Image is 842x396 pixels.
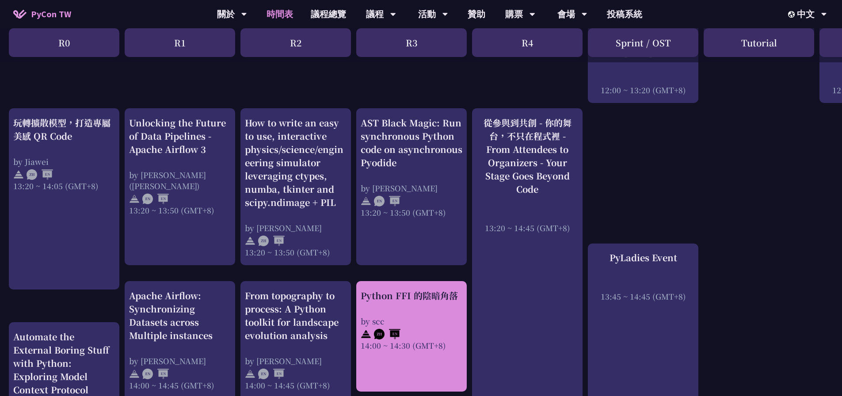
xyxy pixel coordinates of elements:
div: 13:20 ~ 13:50 (GMT+8) [245,247,347,258]
div: by [PERSON_NAME] [245,355,347,366]
div: 13:20 ~ 14:05 (GMT+8) [13,180,115,191]
img: Home icon of PyCon TW 2025 [13,10,27,19]
a: PyCon TW [4,3,80,25]
img: ENEN.5a408d1.svg [258,369,285,379]
div: R2 [240,28,351,57]
div: by Jiawei [13,156,115,167]
img: svg+xml;base64,PHN2ZyB4bWxucz0iaHR0cDovL3d3dy53My5vcmcvMjAwMC9zdmciIHdpZHRoPSIyNCIgaGVpZ2h0PSIyNC... [13,169,24,180]
div: 14:00 ~ 14:45 (GMT+8) [129,380,231,391]
img: ZHEN.371966e.svg [27,169,53,180]
div: From topography to process: A Python toolkit for landscape evolution analysis [245,289,347,342]
a: Apache Airflow: Synchronizing Datasets across Multiple instances by [PERSON_NAME] 14:00 ~ 14:45 (... [129,289,231,391]
div: 13:20 ~ 13:50 (GMT+8) [129,205,231,216]
img: svg+xml;base64,PHN2ZyB4bWxucz0iaHR0cDovL3d3dy53My5vcmcvMjAwMC9zdmciIHdpZHRoPSIyNCIgaGVpZ2h0PSIyNC... [129,194,140,204]
a: From topography to process: A Python toolkit for landscape evolution analysis by [PERSON_NAME] 14... [245,289,347,391]
img: svg+xml;base64,PHN2ZyB4bWxucz0iaHR0cDovL3d3dy53My5vcmcvMjAwMC9zdmciIHdpZHRoPSIyNCIgaGVpZ2h0PSIyNC... [245,236,255,246]
div: 玩轉擴散模型，打造專屬美感 QR Code [13,116,115,143]
div: 14:00 ~ 14:30 (GMT+8) [361,340,462,351]
div: Apache Airflow: Synchronizing Datasets across Multiple instances [129,289,231,342]
img: ENEN.5a408d1.svg [142,194,169,204]
img: svg+xml;base64,PHN2ZyB4bWxucz0iaHR0cDovL3d3dy53My5vcmcvMjAwMC9zdmciIHdpZHRoPSIyNCIgaGVpZ2h0PSIyNC... [361,196,371,206]
img: ZHEN.371966e.svg [374,329,400,339]
span: PyCon TW [31,8,71,21]
div: R1 [125,28,235,57]
div: by scc [361,316,462,327]
a: Unlocking the Future of Data Pipelines - Apache Airflow 3 by [PERSON_NAME] ([PERSON_NAME]) 13:20 ... [129,116,231,216]
div: Sprint / OST [588,28,698,57]
div: 13:20 ~ 13:50 (GMT+8) [361,207,462,218]
div: Tutorial [704,28,814,57]
a: How to write an easy to use, interactive physics/science/engineering simulator leveraging ctypes,... [245,116,347,258]
div: 12:00 ~ 13:20 (GMT+8) [592,84,694,95]
img: ENEN.5a408d1.svg [142,369,169,379]
div: 14:00 ~ 14:45 (GMT+8) [245,380,347,391]
img: svg+xml;base64,PHN2ZyB4bWxucz0iaHR0cDovL3d3dy53My5vcmcvMjAwMC9zdmciIHdpZHRoPSIyNCIgaGVpZ2h0PSIyNC... [129,369,140,379]
img: Locale Icon [788,11,797,18]
div: 13:20 ~ 14:45 (GMT+8) [476,222,578,233]
a: Python FFI 的陰暗角落 by scc 14:00 ~ 14:30 (GMT+8) [361,289,462,351]
img: svg+xml;base64,PHN2ZyB4bWxucz0iaHR0cDovL3d3dy53My5vcmcvMjAwMC9zdmciIHdpZHRoPSIyNCIgaGVpZ2h0PSIyNC... [245,369,255,379]
div: by [PERSON_NAME] [361,183,462,194]
div: R3 [356,28,467,57]
img: svg+xml;base64,PHN2ZyB4bWxucz0iaHR0cDovL3d3dy53My5vcmcvMjAwMC9zdmciIHdpZHRoPSIyNCIgaGVpZ2h0PSIyNC... [361,329,371,339]
div: by [PERSON_NAME] ([PERSON_NAME]) [129,169,231,191]
div: How to write an easy to use, interactive physics/science/engineering simulator leveraging ctypes,... [245,116,347,209]
div: PyLadies Event [592,251,694,264]
div: Unlocking the Future of Data Pipelines - Apache Airflow 3 [129,116,231,156]
div: R0 [9,28,119,57]
img: ENEN.5a408d1.svg [374,196,400,206]
a: AST Black Magic: Run synchronous Python code on asynchronous Pyodide by [PERSON_NAME] 13:20 ~ 13:... [361,116,462,218]
div: 13:45 ~ 14:45 (GMT+8) [592,291,694,302]
a: Open Space 12:00 ~ 13:20 (GMT+8) [592,31,694,82]
img: ZHEN.371966e.svg [258,236,285,246]
div: AST Black Magic: Run synchronous Python code on asynchronous Pyodide [361,116,462,169]
div: 從參與到共創 - 你的舞台，不只在程式裡 - From Attendees to Organizers - Your Stage Goes Beyond Code [476,116,578,196]
div: Python FFI 的陰暗角落 [361,289,462,302]
div: R4 [472,28,583,57]
div: by [PERSON_NAME] [129,355,231,366]
a: 玩轉擴散模型，打造專屬美感 QR Code by Jiawei 13:20 ~ 14:05 (GMT+8) [13,116,115,191]
div: by [PERSON_NAME] [245,222,347,233]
